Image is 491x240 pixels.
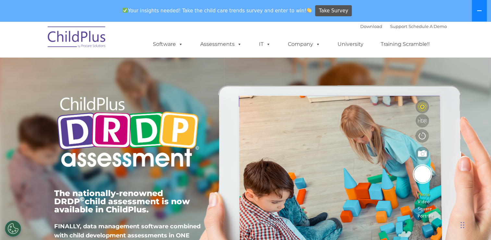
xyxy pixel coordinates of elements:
[331,38,370,51] a: University
[460,215,464,235] div: Drag
[307,8,312,13] img: 👏
[44,22,109,54] img: ChildPlus by Procare Solutions
[374,38,436,51] a: Training Scramble!!
[194,38,248,51] a: Assessments
[390,24,407,29] a: Support
[281,38,327,51] a: Company
[409,24,447,29] a: Schedule A Demo
[146,38,190,51] a: Software
[54,88,202,178] img: Copyright - DRDP Logo Light
[360,24,447,29] font: |
[360,24,382,29] a: Download
[315,5,352,17] a: Take Survey
[319,5,348,17] span: Take Survey
[80,195,85,203] sup: ©
[385,170,491,240] iframe: Chat Widget
[5,220,21,237] button: Cookies Settings
[252,38,277,51] a: IT
[123,8,128,13] img: ✅
[54,188,190,214] span: The nationally-renowned DRDP child assessment is now available in ChildPlus.
[120,4,314,17] span: Your insights needed! Take the child care trends survey and enter to win!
